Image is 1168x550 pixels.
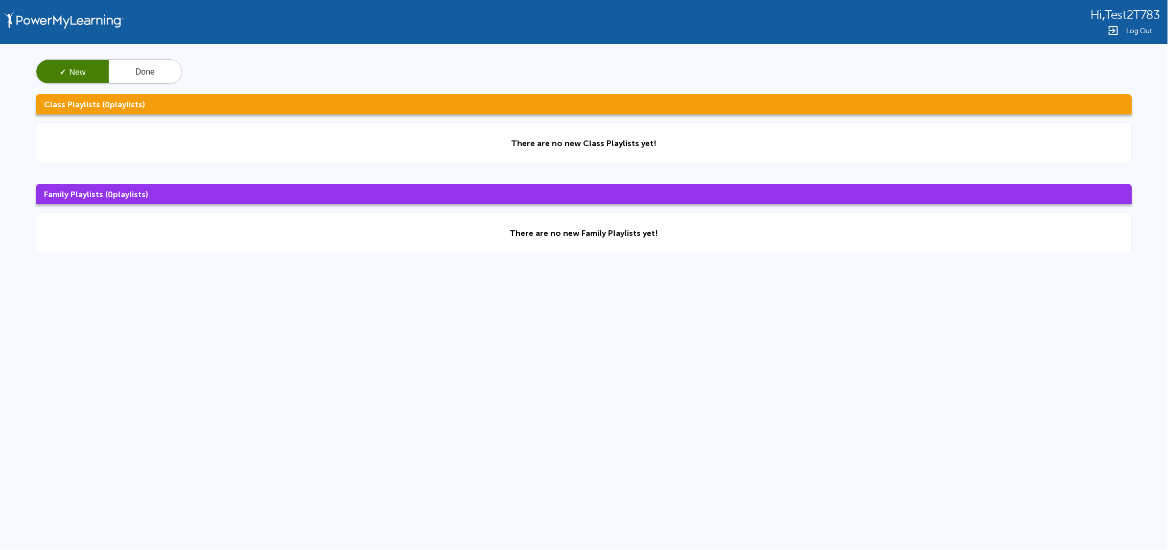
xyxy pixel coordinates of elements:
[510,228,659,238] div: There are no new Family Playlists yet!
[36,184,1132,204] h3: Family Playlists ( playlists)
[1091,7,1160,22] div: ,
[109,60,181,84] button: Done
[105,100,110,109] span: 0
[1091,8,1103,22] span: Hi
[36,94,1132,114] h3: Class Playlists ( playlists)
[1125,504,1160,542] iframe: Chat
[1107,25,1119,37] img: Logout Icon
[59,68,66,77] span: ✓
[511,138,657,148] div: There are no new Class Playlists yet!
[1127,27,1152,35] span: Log Out
[1105,8,1160,22] span: Test2T783
[108,189,113,199] span: 0
[36,60,109,84] button: ✓New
